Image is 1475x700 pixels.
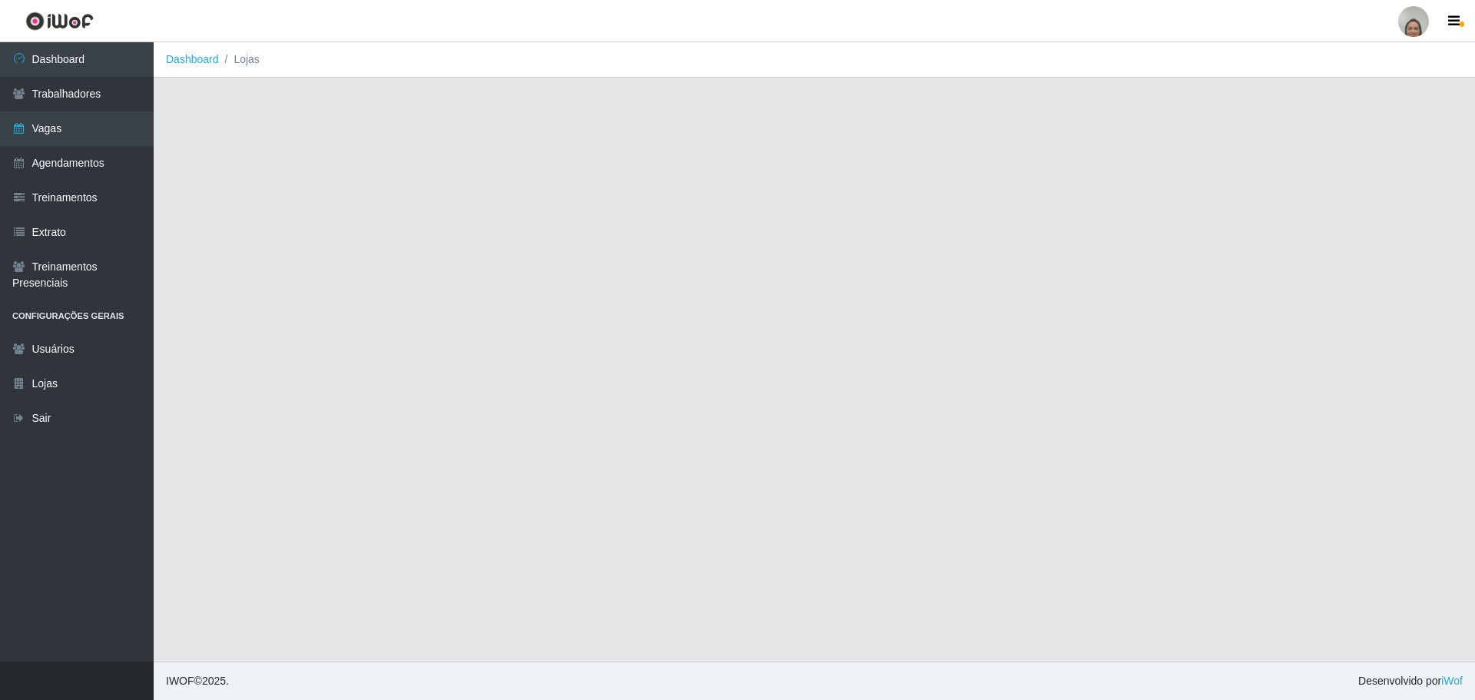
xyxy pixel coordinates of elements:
a: Dashboard [166,53,219,65]
span: © 2025 . [166,673,229,689]
a: iWof [1441,675,1463,687]
span: Desenvolvido por [1358,673,1463,689]
li: Lojas [219,51,260,68]
nav: breadcrumb [154,42,1475,78]
img: CoreUI Logo [25,12,94,31]
span: IWOF [166,675,194,687]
